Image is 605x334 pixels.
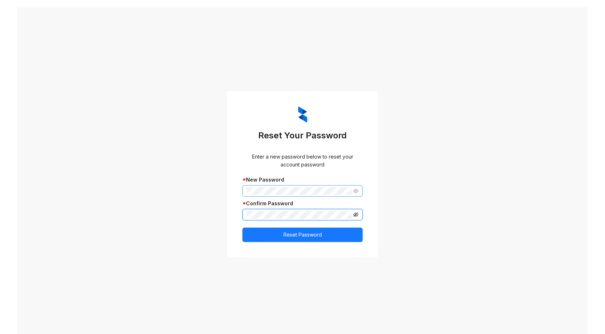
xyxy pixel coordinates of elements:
[353,212,358,217] span: eye-invisible
[242,176,363,184] div: New Password
[242,228,363,242] button: Reset Password
[242,130,363,141] h3: Reset Your Password
[242,153,363,169] div: Enter a new password below to reset your account password
[242,200,363,207] div: Confirm Password
[353,188,358,193] span: eye
[298,106,307,123] img: ZumaIcon
[283,231,322,239] span: Reset Password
